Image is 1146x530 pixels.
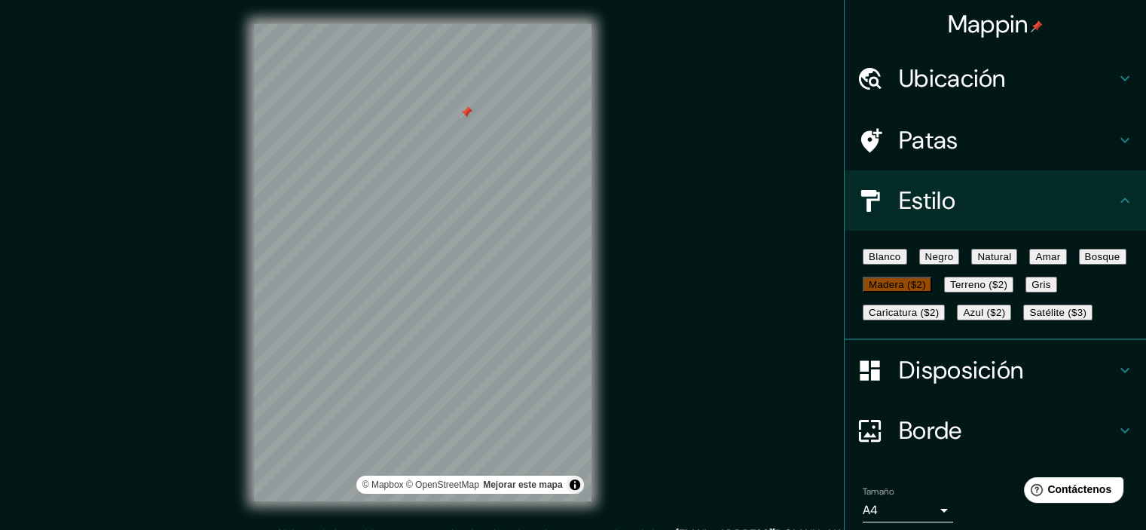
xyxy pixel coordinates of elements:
[869,307,939,318] font: Caricatura ($2)
[1079,249,1126,265] button: Bosque
[1025,277,1057,293] button: Gris
[1023,305,1093,320] button: Satélite ($3)
[1012,471,1129,513] iframe: Lanzador de widgets de ayuda
[1031,20,1043,32] img: pin-icon.png
[950,279,1007,290] font: Terreno ($2)
[1085,251,1120,262] font: Bosque
[869,279,926,290] font: Madera ($2)
[483,479,562,490] a: Comentarios sobre el mapa
[362,479,404,490] font: © Mapbox
[948,8,1028,40] font: Mappin
[863,305,945,320] button: Caricatura ($2)
[566,476,584,494] button: Activar o desactivar atribución
[845,400,1146,461] div: Borde
[254,24,591,501] canvas: Mapa
[963,307,1005,318] font: Azul ($2)
[899,63,1006,94] font: Ubicación
[406,479,479,490] font: © OpenStreetMap
[845,48,1146,109] div: Ubicación
[1035,251,1060,262] font: Amar
[899,124,958,156] font: Patas
[362,479,404,490] a: Mapbox
[845,110,1146,170] div: Patas
[406,479,479,490] a: Mapa de OpenStreet
[919,249,960,265] button: Negro
[957,305,1011,320] button: Azul ($2)
[1029,307,1086,318] font: Satélite ($3)
[863,498,953,522] div: A4
[845,170,1146,231] div: Estilo
[899,415,962,446] font: Borde
[1031,279,1051,290] font: Gris
[863,277,932,293] button: Madera ($2)
[899,185,955,216] font: Estilo
[899,354,1023,386] font: Disposición
[845,340,1146,400] div: Disposición
[863,502,878,518] font: A4
[483,479,562,490] font: Mejorar este mapa
[869,251,901,262] font: Blanco
[925,251,954,262] font: Negro
[971,249,1017,265] button: Natural
[1029,249,1066,265] button: Amar
[863,249,907,265] button: Blanco
[863,486,894,498] font: Tamaño
[944,277,1013,293] button: Terreno ($2)
[977,251,1011,262] font: Natural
